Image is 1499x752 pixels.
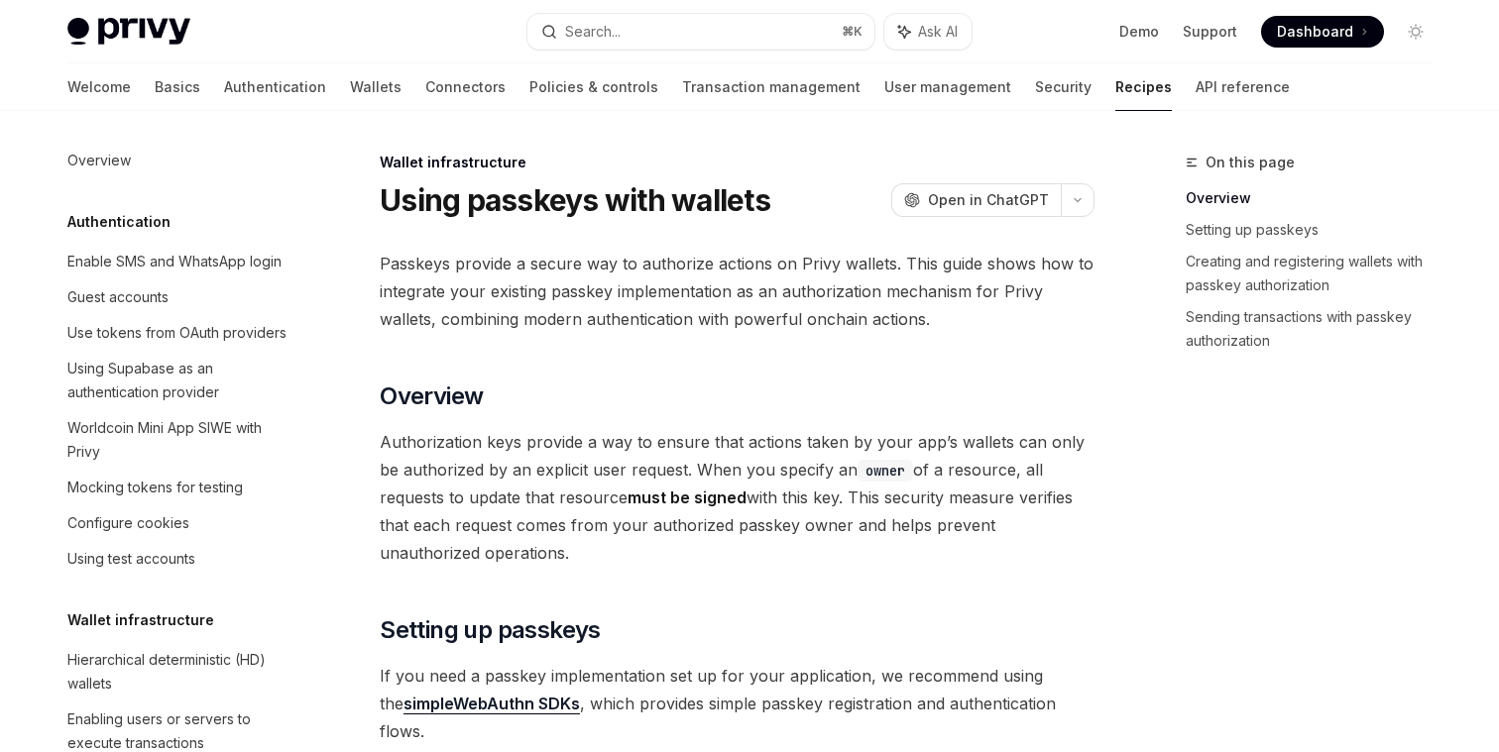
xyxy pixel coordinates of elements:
[928,190,1049,210] span: Open in ChatGPT
[380,250,1095,333] span: Passkeys provide a secure way to authorize actions on Privy wallets. This guide shows how to inte...
[155,63,200,111] a: Basics
[52,315,305,351] a: Use tokens from OAuth providers
[1400,16,1432,48] button: Toggle dark mode
[52,505,305,541] a: Configure cookies
[67,321,287,345] div: Use tokens from OAuth providers
[350,63,402,111] a: Wallets
[628,487,747,507] strong: must be signed
[67,250,282,273] div: Enable SMS and WhatsApp login
[529,63,658,111] a: Policies & controls
[380,380,483,412] span: Overview
[67,648,293,696] div: Hierarchical deterministic (HD) wallets
[1186,182,1447,214] a: Overview
[884,63,1011,111] a: User management
[858,460,913,482] code: owner
[380,428,1095,567] span: Authorization keys provide a way to ensure that actions taken by your app’s wallets can only be a...
[52,351,305,410] a: Using Supabase as an authentication provider
[52,279,305,315] a: Guest accounts
[1196,63,1290,111] a: API reference
[67,285,169,309] div: Guest accounts
[1186,214,1447,246] a: Setting up passkeys
[67,547,195,571] div: Using test accounts
[918,22,958,42] span: Ask AI
[1115,63,1172,111] a: Recipes
[1186,301,1447,357] a: Sending transactions with passkey authorization
[1261,16,1384,48] a: Dashboard
[224,63,326,111] a: Authentication
[67,511,189,535] div: Configure cookies
[380,182,770,218] h1: Using passkeys with wallets
[1186,246,1447,301] a: Creating and registering wallets with passkey authorization
[891,183,1061,217] button: Open in ChatGPT
[682,63,861,111] a: Transaction management
[52,244,305,279] a: Enable SMS and WhatsApp login
[67,608,214,632] h5: Wallet infrastructure
[884,14,972,50] button: Ask AI
[425,63,506,111] a: Connectors
[67,476,243,499] div: Mocking tokens for testing
[67,63,131,111] a: Welcome
[67,149,131,172] div: Overview
[527,14,874,50] button: Search...⌘K
[67,357,293,404] div: Using Supabase as an authentication provider
[67,210,171,234] h5: Authentication
[52,642,305,701] a: Hierarchical deterministic (HD) wallets
[842,24,863,40] span: ⌘ K
[1035,63,1092,111] a: Security
[1183,22,1237,42] a: Support
[1206,151,1295,174] span: On this page
[380,614,601,646] span: Setting up passkeys
[565,20,621,44] div: Search...
[67,416,293,464] div: Worldcoin Mini App SIWE with Privy
[380,153,1095,172] div: Wallet infrastructure
[52,470,305,505] a: Mocking tokens for testing
[52,143,305,178] a: Overview
[1277,22,1353,42] span: Dashboard
[67,18,190,46] img: light logo
[380,662,1095,745] span: If you need a passkey implementation set up for your application, we recommend using the , which ...
[52,541,305,577] a: Using test accounts
[404,694,580,714] a: simpleWebAuthn SDKs
[52,410,305,470] a: Worldcoin Mini App SIWE with Privy
[1119,22,1159,42] a: Demo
